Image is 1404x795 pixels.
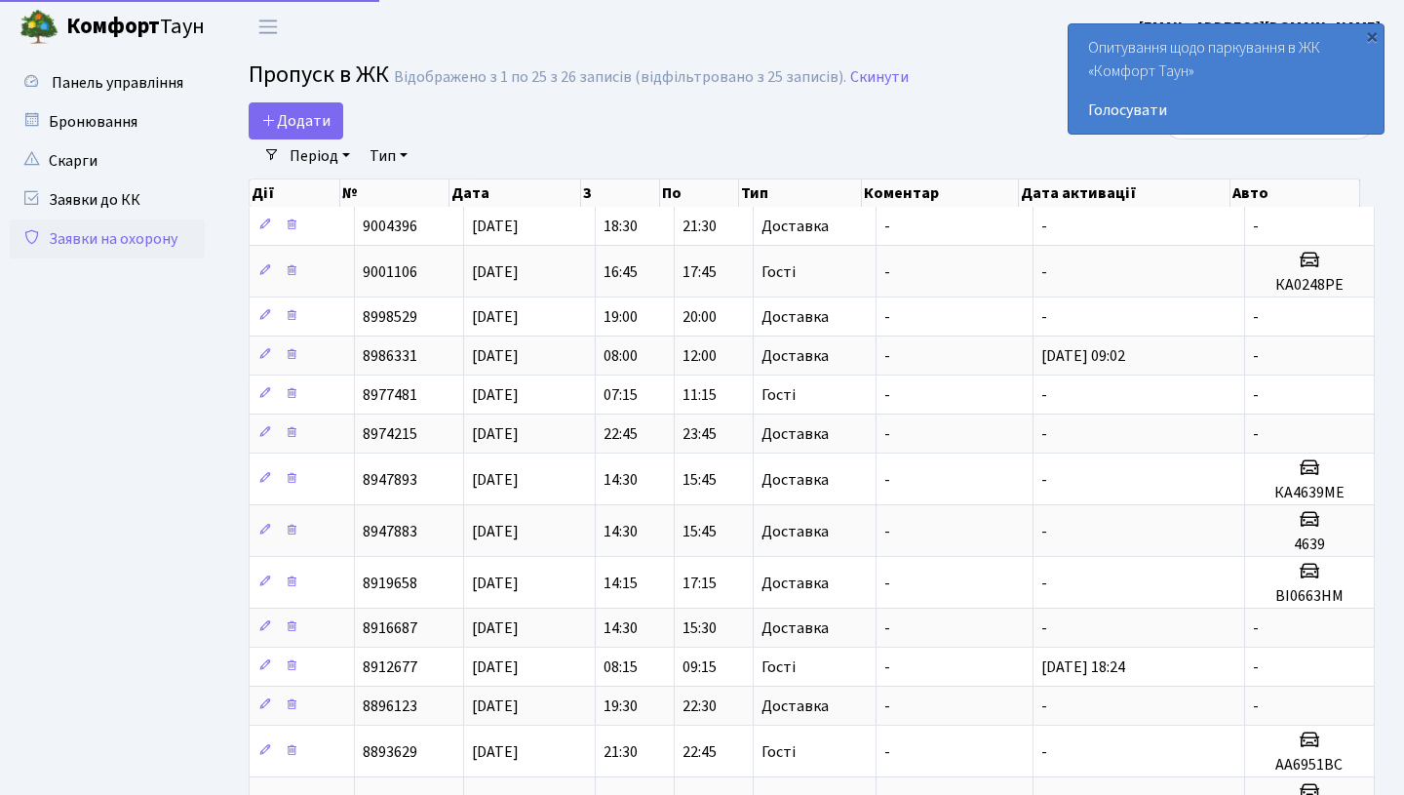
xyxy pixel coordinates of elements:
[363,345,417,367] span: 8986331
[682,521,717,542] span: 15:45
[449,179,582,207] th: Дата
[581,179,660,207] th: З
[472,345,519,367] span: [DATE]
[10,219,205,258] a: Заявки на охорону
[10,180,205,219] a: Заявки до КК
[472,469,519,491] span: [DATE]
[761,264,796,280] span: Гості
[1041,261,1047,283] span: -
[249,58,389,92] span: Пропуск в ЖК
[604,469,638,491] span: 14:30
[363,521,417,542] span: 8947883
[884,741,890,763] span: -
[472,261,519,283] span: [DATE]
[1253,587,1366,606] h5: ВІ0663НМ
[472,573,519,594] span: [DATE]
[1041,384,1047,406] span: -
[761,659,796,675] span: Гості
[1139,16,1381,39] a: [EMAIL_ADDRESS][DOMAIN_NAME]
[850,68,909,87] a: Скинути
[761,620,829,636] span: Доставка
[682,741,717,763] span: 22:45
[604,345,638,367] span: 08:00
[862,179,1019,207] th: Коментар
[363,469,417,491] span: 8947893
[1041,617,1047,639] span: -
[1253,306,1259,328] span: -
[604,696,638,717] span: 19:30
[682,617,717,639] span: 15:30
[1253,536,1366,554] h5: 4639
[1253,756,1366,775] h5: АА6951ВС
[761,309,829,325] span: Доставка
[472,617,519,639] span: [DATE]
[1088,99,1364,122] a: Голосувати
[682,696,717,717] span: 22:30
[363,741,417,763] span: 8893629
[472,216,519,237] span: [DATE]
[682,306,717,328] span: 20:00
[884,617,890,639] span: -
[394,68,846,87] div: Відображено з 1 по 25 з 26 записів (відфільтровано з 25 записів).
[472,306,519,328] span: [DATE]
[604,741,638,763] span: 21:30
[604,306,638,328] span: 19:00
[884,423,890,445] span: -
[1253,423,1259,445] span: -
[604,521,638,542] span: 14:30
[1253,696,1259,717] span: -
[761,744,796,760] span: Гості
[604,656,638,678] span: 08:15
[884,469,890,491] span: -
[682,469,717,491] span: 15:45
[884,261,890,283] span: -
[604,573,638,594] span: 14:15
[884,345,890,367] span: -
[1362,26,1382,46] div: ×
[363,573,417,594] span: 8919658
[1041,469,1047,491] span: -
[884,216,890,237] span: -
[10,102,205,141] a: Бронювання
[682,216,717,237] span: 21:30
[884,573,890,594] span: -
[472,521,519,542] span: [DATE]
[1041,216,1047,237] span: -
[1041,423,1047,445] span: -
[363,216,417,237] span: 9004396
[250,179,340,207] th: Дії
[1041,741,1047,763] span: -
[1041,521,1047,542] span: -
[1253,276,1366,295] h5: КА0248РЕ
[682,345,717,367] span: 12:00
[282,139,358,173] a: Період
[884,656,890,678] span: -
[363,384,417,406] span: 8977481
[604,261,638,283] span: 16:45
[1139,17,1381,38] b: [EMAIL_ADDRESS][DOMAIN_NAME]
[1253,345,1259,367] span: -
[1041,696,1047,717] span: -
[244,11,292,43] button: Переключити навігацію
[761,387,796,403] span: Гості
[761,524,829,539] span: Доставка
[363,617,417,639] span: 8916687
[1041,656,1125,678] span: [DATE] 18:24
[604,423,638,445] span: 22:45
[761,576,829,591] span: Доставка
[884,696,890,717] span: -
[604,216,638,237] span: 18:30
[884,306,890,328] span: -
[261,110,331,132] span: Додати
[10,63,205,102] a: Панель управління
[604,384,638,406] span: 07:15
[1253,216,1259,237] span: -
[249,102,343,139] a: Додати
[682,384,717,406] span: 11:15
[472,384,519,406] span: [DATE]
[884,521,890,542] span: -
[363,656,417,678] span: 8912677
[884,384,890,406] span: -
[1253,617,1259,639] span: -
[1253,656,1259,678] span: -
